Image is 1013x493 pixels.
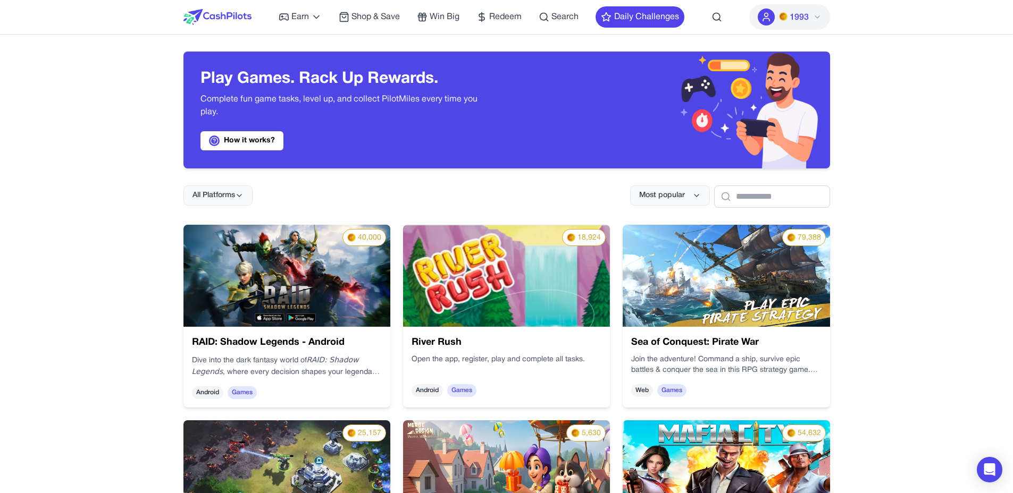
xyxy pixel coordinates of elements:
[787,429,796,437] img: PMs
[790,11,809,24] span: 1993
[798,428,821,439] span: 54,632
[183,9,252,25] img: CashPilots Logo
[567,233,575,242] img: PMs
[631,354,821,376] p: Join the adventure! Command a ship, survive epic battles & conquer the sea in this RPG strategy g...
[291,11,309,23] span: Earn
[412,354,601,376] div: Open the app, register, play and complete all tasks.
[539,11,579,23] a: Search
[339,11,400,23] a: Shop & Save
[977,457,1002,482] div: Open Intercom Messenger
[412,335,601,350] h3: River Rush
[192,355,359,376] em: RAID: Shadow Legends
[577,233,601,243] span: 18,924
[630,185,710,206] button: Most popular
[507,52,830,168] img: Header decoration
[200,93,490,118] p: Complete fun game tasks, level up, and collect PilotMiles every time you play.
[183,225,390,327] img: nRLw6yM7nDBu.webp
[596,6,684,28] button: Daily Challenges
[631,384,653,397] span: Web
[192,335,382,350] h3: RAID: Shadow Legends - Android
[412,384,443,397] span: Android
[347,233,356,242] img: PMs
[779,12,788,21] img: PMs
[657,384,687,397] span: Games
[639,190,685,201] span: Most popular
[347,429,356,437] img: PMs
[192,386,223,399] span: Android
[192,354,382,378] p: Dive into the dark fantasy world of , where every decision shapes your legendary journey.
[403,225,610,327] img: cd3c5e61-d88c-4c75-8e93-19b3db76cddd.webp
[798,233,821,243] span: 79,388
[476,11,522,23] a: Redeem
[631,335,821,350] h3: Sea of Conquest: Pirate War
[200,70,490,89] h3: Play Games. Rack Up Rewards.
[582,428,601,439] span: 5,630
[571,429,580,437] img: PMs
[183,185,253,206] button: All Platforms
[228,386,257,399] span: Games
[623,225,830,327] img: 75fe42d1-c1a6-4a8c-8630-7b3dc285bdf3.jpg
[279,11,322,23] a: Earn
[489,11,522,23] span: Redeem
[200,131,283,150] a: How it works?
[358,233,381,243] span: 40,000
[417,11,459,23] a: Win Big
[358,428,381,439] span: 25,157
[192,190,235,201] span: All Platforms
[551,11,579,23] span: Search
[430,11,459,23] span: Win Big
[787,233,796,242] img: PMs
[351,11,400,23] span: Shop & Save
[447,384,476,397] span: Games
[749,4,830,30] button: PMs1993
